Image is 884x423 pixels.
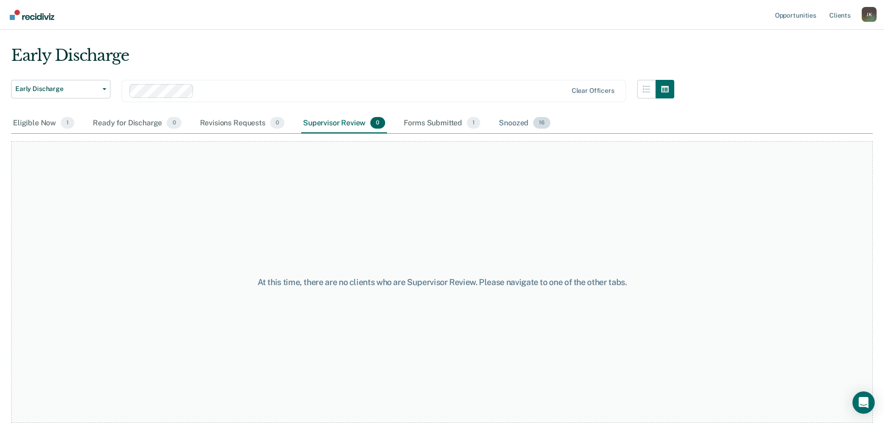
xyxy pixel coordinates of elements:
span: 0 [370,117,385,129]
div: J K [862,7,877,22]
div: Open Intercom Messenger [852,391,875,414]
img: Recidiviz [10,10,54,20]
div: Ready for Discharge0 [91,113,183,134]
span: 1 [467,117,480,129]
span: 0 [270,117,284,129]
div: Supervisor Review0 [301,113,387,134]
div: Revisions Requests0 [198,113,286,134]
div: Eligible Now1 [11,113,76,134]
div: Early Discharge [11,46,674,72]
div: Snoozed16 [497,113,552,134]
div: Clear officers [572,87,614,95]
span: 0 [167,117,181,129]
div: At this time, there are no clients who are Supervisor Review. Please navigate to one of the other... [227,277,658,287]
span: 1 [61,117,74,129]
button: Early Discharge [11,80,110,98]
button: Profile dropdown button [862,7,877,22]
div: Forms Submitted1 [402,113,483,134]
span: Early Discharge [15,85,99,93]
span: 16 [533,117,550,129]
